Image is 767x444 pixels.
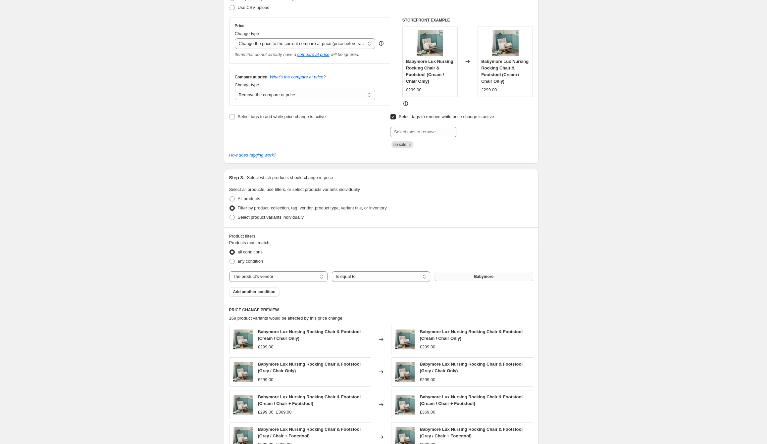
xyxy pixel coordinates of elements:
span: any condition [238,259,263,264]
div: £369.00 [420,409,435,416]
p: Select which products should change in price [247,174,333,181]
span: Babymore Lux Nursing Rocking Chair & Footstool (Grey / Chair Only) [258,362,361,373]
span: Change type [235,82,259,87]
span: Babymore Lux Nursing Rocking Chair & Footstool (Cream / Chair Only) [420,329,523,341]
a: How does tagging work? [229,153,276,157]
img: Lux-Nursing-Chair-CREAM-1_80x.jpg [395,330,415,349]
i: will be ignored. [331,52,359,57]
h3: Price [235,23,244,28]
i: Items that do not already have a [235,52,296,57]
span: Babymore Lux Nursing Rocking Chair & Footstool (Grey / Chair Only) [420,362,523,373]
strike: £369.00 [276,409,292,416]
div: £299.00 [258,409,274,416]
span: Select all products, use filters, or select products variants individually [229,187,360,192]
span: Babymore Lux Nursing Rocking Chair & Footstool (Cream / Chair + Footstool) [420,394,523,406]
span: Babymore Lux Nursing Rocking Chair & Footstool (Cream / Chair Only) [481,59,529,84]
span: Select tags to add while price change is active [238,114,326,119]
span: Select product variants individually [238,215,304,220]
span: 169 product variants would be affected by this price change: [229,316,344,321]
input: Select tags to remove [390,127,456,137]
span: Products must match: [229,240,271,245]
span: All products [238,196,260,201]
button: Remove on sale [407,142,413,148]
span: Select tags to remove while price change is active [399,114,494,119]
span: Babymore Lux Nursing Rocking Chair & Footstool (Cream / Chair + Footstool) [258,394,361,406]
img: Lux-Nursing-Chair-CREAM-1_80x.jpg [395,362,415,382]
img: Lux-Nursing-Chair-CREAM-1_80x.jpg [417,30,443,56]
span: Use CSV upload [238,5,270,10]
h3: Compare at price [235,74,267,80]
div: £299.00 [258,344,274,350]
img: Lux-Nursing-Chair-CREAM-1_80x.jpg [395,395,415,415]
div: £299.00 [481,87,497,93]
div: £299.00 [406,87,422,93]
span: Babymore Lux Nursing Rocking Chair & Footstool (Cream / Chair Only) [406,59,453,84]
span: all conditions [238,249,263,254]
span: Babymore [474,274,493,279]
button: compare at price [297,52,330,57]
span: Filter by product, collection, tag, vendor, product type, variant title, or inventory [238,205,387,210]
img: Lux-Nursing-Chair-CREAM-1_80x.jpg [233,362,253,382]
h6: PRICE CHANGE PREVIEW [229,307,533,313]
span: on sale [393,142,406,147]
div: £299.00 [420,377,435,383]
div: help [378,40,384,47]
img: Lux-Nursing-Chair-CREAM-1_80x.jpg [233,395,253,415]
span: Babymore Lux Nursing Rocking Chair & Footstool (Grey / Chair + Footstool) [258,427,361,438]
h6: STOREFRONT EXAMPLE [402,18,533,23]
img: Lux-Nursing-Chair-CREAM-1_80x.jpg [492,30,519,56]
button: Add another condition [229,287,280,296]
div: Product filters [229,233,533,240]
img: Lux-Nursing-Chair-CREAM-1_80x.jpg [233,330,253,349]
div: £299.00 [258,377,274,383]
span: Change type [235,31,259,36]
div: £299.00 [420,344,435,350]
button: Babymore [435,272,533,281]
button: What's the compare at price? [270,74,326,79]
span: Add another condition [233,289,276,294]
span: Babymore Lux Nursing Rocking Chair & Footstool (Cream / Chair Only) [258,329,361,341]
h2: Step 3. [229,174,244,181]
span: Babymore Lux Nursing Rocking Chair & Footstool (Grey / Chair + Footstool) [420,427,523,438]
